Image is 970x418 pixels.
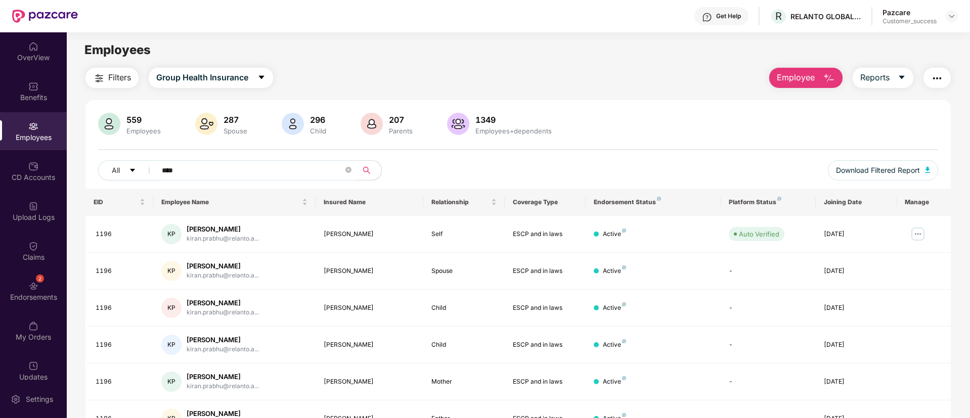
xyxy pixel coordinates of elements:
div: Active [603,377,626,387]
div: 1196 [96,303,145,313]
div: RELANTO GLOBAL PRIVATE LIMITED [790,12,861,21]
div: [PERSON_NAME] [324,377,416,387]
div: Employees+dependents [473,127,554,135]
div: Child [431,340,496,350]
div: Active [603,340,626,350]
div: [PERSON_NAME] [324,303,416,313]
div: [DATE] [824,303,889,313]
div: Active [603,266,626,276]
img: svg+xml;base64,PHN2ZyB4bWxucz0iaHR0cDovL3d3dy53My5vcmcvMjAwMC9zdmciIHhtbG5zOnhsaW5rPSJodHRwOi8vd3... [195,113,217,135]
td: - [721,363,815,400]
div: ESCP and in laws [513,340,578,350]
span: All [112,165,120,176]
button: Reportscaret-down [853,68,913,88]
div: ESCP and in laws [513,229,578,239]
th: Coverage Type [505,189,586,216]
div: [PERSON_NAME] [187,335,259,345]
div: Endorsement Status [594,198,713,206]
img: svg+xml;base64,PHN2ZyBpZD0iQ0RfQWNjb3VudHMiIGRhdGEtbmFtZT0iQ0QgQWNjb3VudHMiIHhtbG5zPSJodHRwOi8vd3... [28,161,38,171]
span: Employee [777,71,815,84]
img: svg+xml;base64,PHN2ZyBpZD0iQ2xhaW0iIHhtbG5zPSJodHRwOi8vd3d3LnczLm9yZy8yMDAwL3N2ZyIgd2lkdGg9IjIwIi... [28,241,38,251]
img: svg+xml;base64,PHN2ZyB4bWxucz0iaHR0cDovL3d3dy53My5vcmcvMjAwMC9zdmciIHhtbG5zOnhsaW5rPSJodHRwOi8vd3... [925,167,930,173]
div: [PERSON_NAME] [187,298,259,308]
div: kiran.prabhu@relanto.a... [187,308,259,317]
div: KP [161,224,182,244]
th: Insured Name [316,189,424,216]
img: svg+xml;base64,PHN2ZyBpZD0iSGVscC0zMngzMiIgeG1sbnM9Imh0dHA6Ly93d3cudzMub3JnLzIwMDAvc3ZnIiB3aWR0aD... [702,12,712,22]
div: Settings [23,394,56,404]
div: Employees [124,127,163,135]
div: Spouse [222,127,249,135]
div: kiran.prabhu@relanto.a... [187,271,259,281]
span: close-circle [345,166,351,175]
div: 2 [36,274,44,283]
div: [PERSON_NAME] [324,340,416,350]
span: caret-down [129,167,136,175]
div: [DATE] [824,377,889,387]
div: Pazcare [883,8,937,17]
th: EID [85,189,153,216]
img: New Pazcare Logo [12,10,78,23]
span: Filters [108,71,131,84]
img: svg+xml;base64,PHN2ZyB4bWxucz0iaHR0cDovL3d3dy53My5vcmcvMjAwMC9zdmciIHdpZHRoPSI4IiBoZWlnaHQ9IjgiIH... [657,197,661,201]
img: svg+xml;base64,PHN2ZyB4bWxucz0iaHR0cDovL3d3dy53My5vcmcvMjAwMC9zdmciIHdpZHRoPSI4IiBoZWlnaHQ9IjgiIH... [622,228,626,233]
img: svg+xml;base64,PHN2ZyB4bWxucz0iaHR0cDovL3d3dy53My5vcmcvMjAwMC9zdmciIHhtbG5zOnhsaW5rPSJodHRwOi8vd3... [361,113,383,135]
div: Child [431,303,496,313]
div: ESCP and in laws [513,266,578,276]
div: Auto Verified [739,229,779,239]
div: Mother [431,377,496,387]
img: manageButton [910,226,926,242]
span: close-circle [345,167,351,173]
span: EID [94,198,138,206]
img: svg+xml;base64,PHN2ZyBpZD0iVXBsb2FkX0xvZ3MiIGRhdGEtbmFtZT0iVXBsb2FkIExvZ3MiIHhtbG5zPSJodHRwOi8vd3... [28,201,38,211]
img: svg+xml;base64,PHN2ZyBpZD0iVXBkYXRlZCIgeG1sbnM9Imh0dHA6Ly93d3cudzMub3JnLzIwMDAvc3ZnIiB3aWR0aD0iMj... [28,361,38,371]
div: kiran.prabhu@relanto.a... [187,345,259,354]
span: Download Filtered Report [836,165,920,176]
div: 287 [222,115,249,125]
div: [DATE] [824,229,889,239]
div: kiran.prabhu@relanto.a... [187,382,259,391]
div: [DATE] [824,340,889,350]
div: [DATE] [824,266,889,276]
th: Joining Date [816,189,897,216]
div: 296 [308,115,328,125]
button: Filters [85,68,139,88]
div: 1196 [96,266,145,276]
td: - [721,290,815,327]
span: caret-down [898,73,906,82]
div: Spouse [431,266,496,276]
div: ESCP and in laws [513,377,578,387]
button: Allcaret-down [98,160,160,180]
div: [PERSON_NAME] [187,372,259,382]
img: svg+xml;base64,PHN2ZyB4bWxucz0iaHR0cDovL3d3dy53My5vcmcvMjAwMC9zdmciIHdpZHRoPSIyNCIgaGVpZ2h0PSIyNC... [931,72,943,84]
div: Self [431,229,496,239]
div: KP [161,335,182,355]
img: svg+xml;base64,PHN2ZyB4bWxucz0iaHR0cDovL3d3dy53My5vcmcvMjAwMC9zdmciIHhtbG5zOnhsaW5rPSJodHRwOi8vd3... [447,113,469,135]
div: 559 [124,115,163,125]
th: Manage [897,189,951,216]
div: Platform Status [729,198,807,206]
div: Active [603,303,626,313]
button: Employee [769,68,843,88]
div: KP [161,371,182,392]
img: svg+xml;base64,PHN2ZyB4bWxucz0iaHR0cDovL3d3dy53My5vcmcvMjAwMC9zdmciIHdpZHRoPSI4IiBoZWlnaHQ9IjgiIH... [622,339,626,343]
th: Relationship [423,189,504,216]
img: svg+xml;base64,PHN2ZyBpZD0iRW1wbG95ZWVzIiB4bWxucz0iaHR0cDovL3d3dy53My5vcmcvMjAwMC9zdmciIHdpZHRoPS... [28,121,38,131]
img: svg+xml;base64,PHN2ZyB4bWxucz0iaHR0cDovL3d3dy53My5vcmcvMjAwMC9zdmciIHhtbG5zOnhsaW5rPSJodHRwOi8vd3... [282,113,304,135]
span: Relationship [431,198,489,206]
img: svg+xml;base64,PHN2ZyB4bWxucz0iaHR0cDovL3d3dy53My5vcmcvMjAwMC9zdmciIHdpZHRoPSI4IiBoZWlnaHQ9IjgiIH... [622,376,626,380]
td: - [721,327,815,363]
img: svg+xml;base64,PHN2ZyBpZD0iRHJvcGRvd24tMzJ4MzIiIHhtbG5zPSJodHRwOi8vd3d3LnczLm9yZy8yMDAwL3N2ZyIgd2... [948,12,956,20]
img: svg+xml;base64,PHN2ZyBpZD0iRW5kb3JzZW1lbnRzIiB4bWxucz0iaHR0cDovL3d3dy53My5vcmcvMjAwMC9zdmciIHdpZH... [28,281,38,291]
img: svg+xml;base64,PHN2ZyB4bWxucz0iaHR0cDovL3d3dy53My5vcmcvMjAwMC9zdmciIHdpZHRoPSI4IiBoZWlnaHQ9IjgiIH... [777,197,781,201]
button: Download Filtered Report [828,160,938,180]
img: svg+xml;base64,PHN2ZyBpZD0iQmVuZWZpdHMiIHhtbG5zPSJodHRwOi8vd3d3LnczLm9yZy8yMDAwL3N2ZyIgd2lkdGg9Ij... [28,81,38,91]
div: [PERSON_NAME] [187,224,259,234]
div: Get Help [716,12,741,20]
img: svg+xml;base64,PHN2ZyB4bWxucz0iaHR0cDovL3d3dy53My5vcmcvMjAwMC9zdmciIHdpZHRoPSIyNCIgaGVpZ2h0PSIyNC... [93,72,105,84]
span: Reports [860,71,890,84]
img: svg+xml;base64,PHN2ZyB4bWxucz0iaHR0cDovL3d3dy53My5vcmcvMjAwMC9zdmciIHhtbG5zOnhsaW5rPSJodHRwOi8vd3... [98,113,120,135]
button: search [357,160,382,180]
div: [PERSON_NAME] [187,261,259,271]
img: svg+xml;base64,PHN2ZyBpZD0iU2V0dGluZy0yMHgyMCIgeG1sbnM9Imh0dHA6Ly93d3cudzMub3JnLzIwMDAvc3ZnIiB3aW... [11,394,21,404]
